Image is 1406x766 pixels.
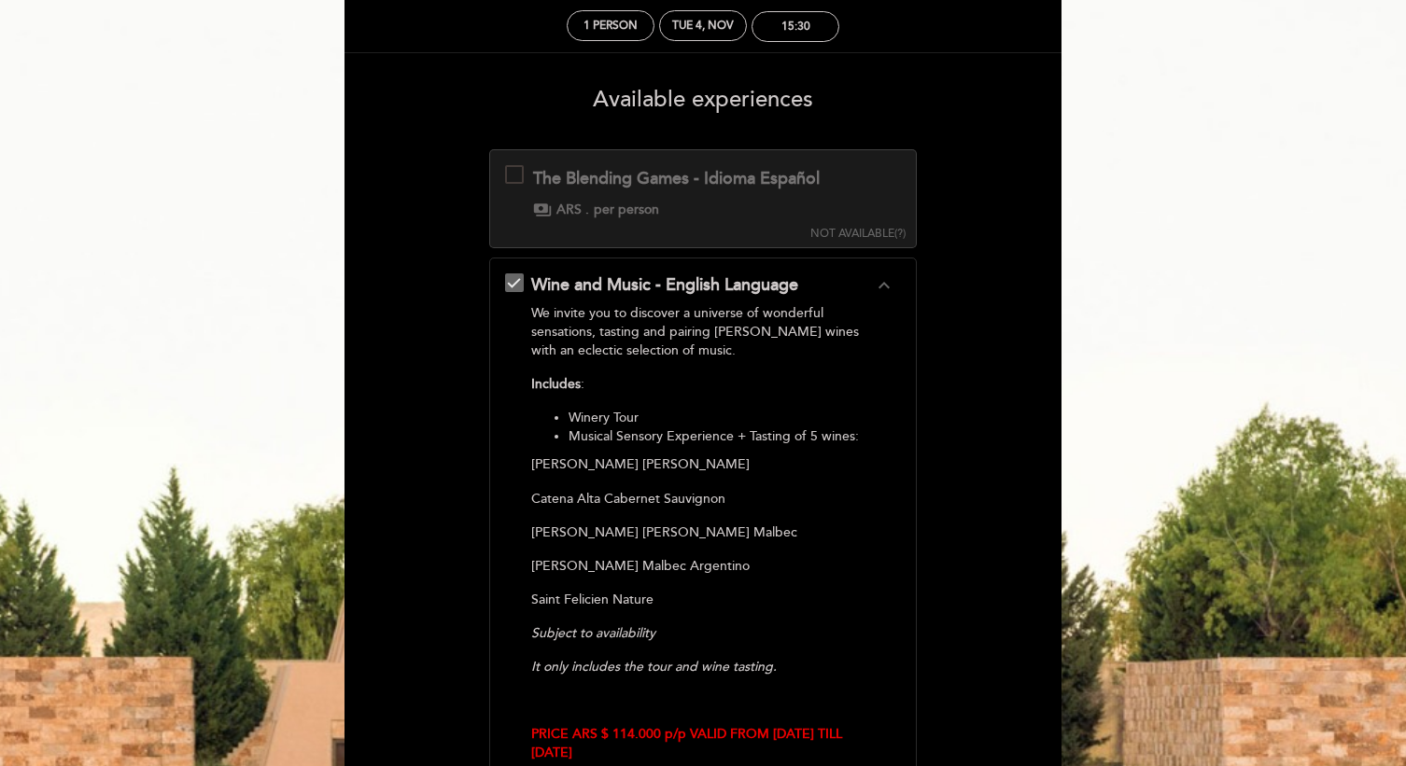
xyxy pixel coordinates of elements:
p: We invite you to discover a universe of wonderful sensations, tasting and pairing [PERSON_NAME] w... [531,304,874,360]
span: Wine and Music - English Language [531,274,798,295]
div: (?) [810,226,906,242]
div: The Blending Games - Idioma Español [533,167,820,191]
p: : [531,375,874,394]
strong: Includes [531,376,581,392]
i: expand_less [873,274,895,297]
button: expand_less [867,273,901,298]
p: [PERSON_NAME] [PERSON_NAME] [531,455,874,474]
strong: PRICE ARS $ 114.000 p/p VALID FROM [DATE] TILL [DATE] [531,726,842,760]
p: Saint Felicien Nature [531,591,874,609]
li: Musical Sensory Experience + Tasting of 5 wines: [569,427,874,446]
p: [PERSON_NAME] [PERSON_NAME] Malbec [531,523,874,542]
div: 15:30 [781,20,810,34]
p: [PERSON_NAME] Malbec Argentino [531,557,874,576]
p: Catena Alta Cabernet Sauvignon [531,490,874,508]
div: Tue 4, Nov [672,19,734,33]
button: NOT AVAILABLE(?) [805,150,911,242]
em: Subject to availability [531,625,655,641]
li: Winery Tour [569,409,874,427]
span: per person [594,201,659,219]
span: 1 person [583,19,638,33]
span: NOT AVAILABLE [810,227,894,241]
span: payments [533,201,552,219]
span: Available experiences [593,86,813,113]
em: It only includes the tour and wine tasting. [531,659,777,675]
span: ARS . [556,201,589,219]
